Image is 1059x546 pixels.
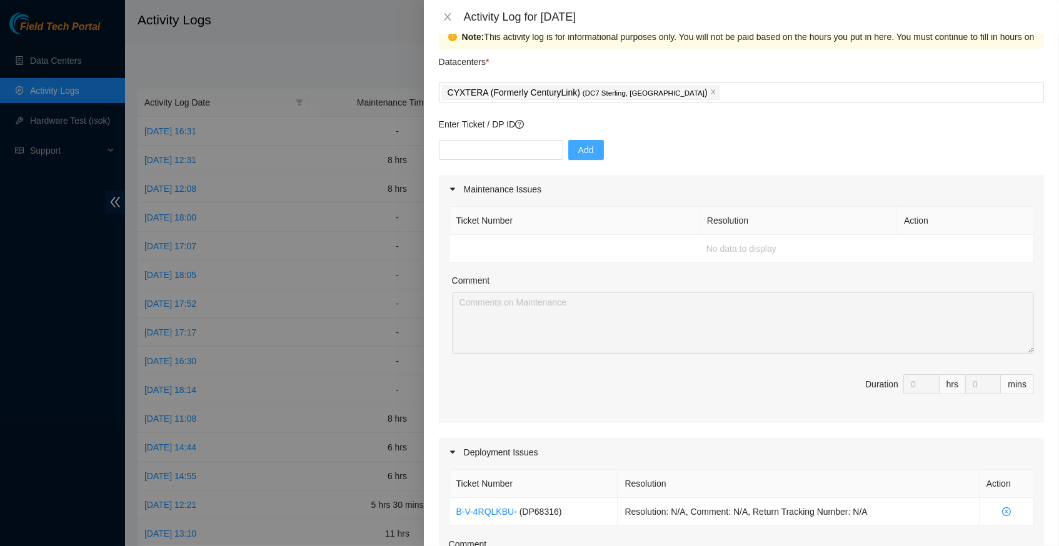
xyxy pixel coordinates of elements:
[439,117,1044,131] p: Enter Ticket / DP ID
[514,507,561,517] span: - ( DP68316 )
[439,11,456,23] button: Close
[439,175,1044,204] div: Maintenance Issues
[980,470,1034,498] th: Action
[439,49,489,69] p: Datacenters
[865,377,898,391] div: Duration
[700,207,897,235] th: Resolution
[449,470,618,498] th: Ticket Number
[986,507,1026,516] span: close-circle
[897,207,1034,235] th: Action
[449,186,456,193] span: caret-right
[1001,374,1034,394] div: mins
[464,10,1044,24] div: Activity Log for [DATE]
[515,120,524,129] span: question-circle
[710,89,716,96] span: close
[452,274,490,287] label: Comment
[448,32,457,41] span: exclamation-circle
[449,235,1034,263] td: No data to display
[568,140,604,160] button: Add
[456,507,514,517] a: B-V-4RQLKBU
[443,12,453,22] span: close
[618,498,979,526] td: Resolution: N/A, Comment: N/A, Return Tracking Number: N/A
[439,438,1044,467] div: Deployment Issues
[578,143,594,157] span: Add
[940,374,966,394] div: hrs
[452,292,1034,354] textarea: Comment
[462,30,484,44] strong: Note:
[449,207,700,235] th: Ticket Number
[583,89,705,97] span: ( DC7 Sterling, [GEOGRAPHIC_DATA]
[618,470,979,498] th: Resolution
[449,449,456,456] span: caret-right
[448,86,708,100] p: CYXTERA (Formerly CenturyLink) )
